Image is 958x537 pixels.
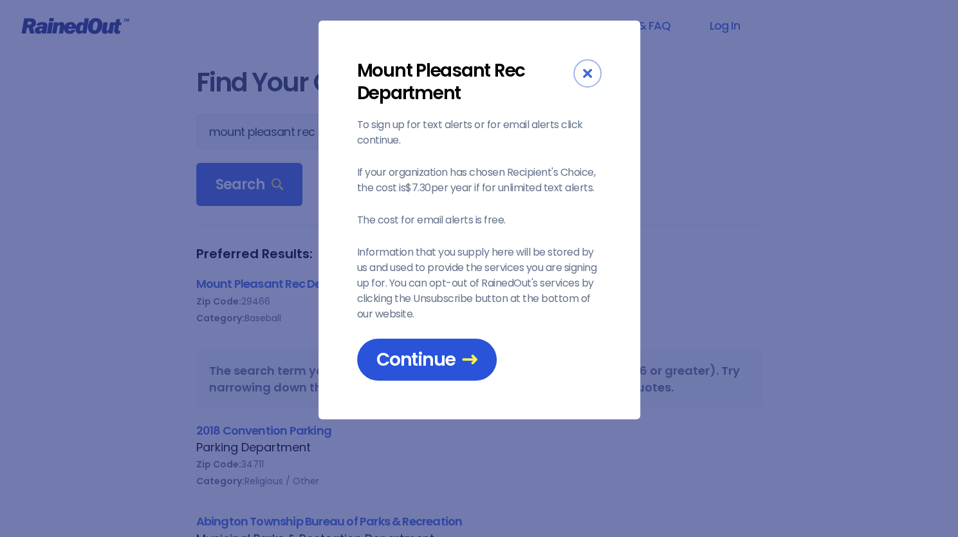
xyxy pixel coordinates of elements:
[357,165,602,196] p: If your organization has chosen Recipient's Choice, the cost is $7.30 per year if for unlimited t...
[357,212,602,228] p: The cost for email alerts is free.
[376,348,477,371] span: Continue
[357,245,602,322] p: Information that you supply here will be stored by us and used to provide the services you are si...
[357,59,573,104] div: Mount Pleasant Rec Department
[573,59,602,88] div: Close
[357,117,602,148] p: To sign up for text alerts or for email alerts click continue.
